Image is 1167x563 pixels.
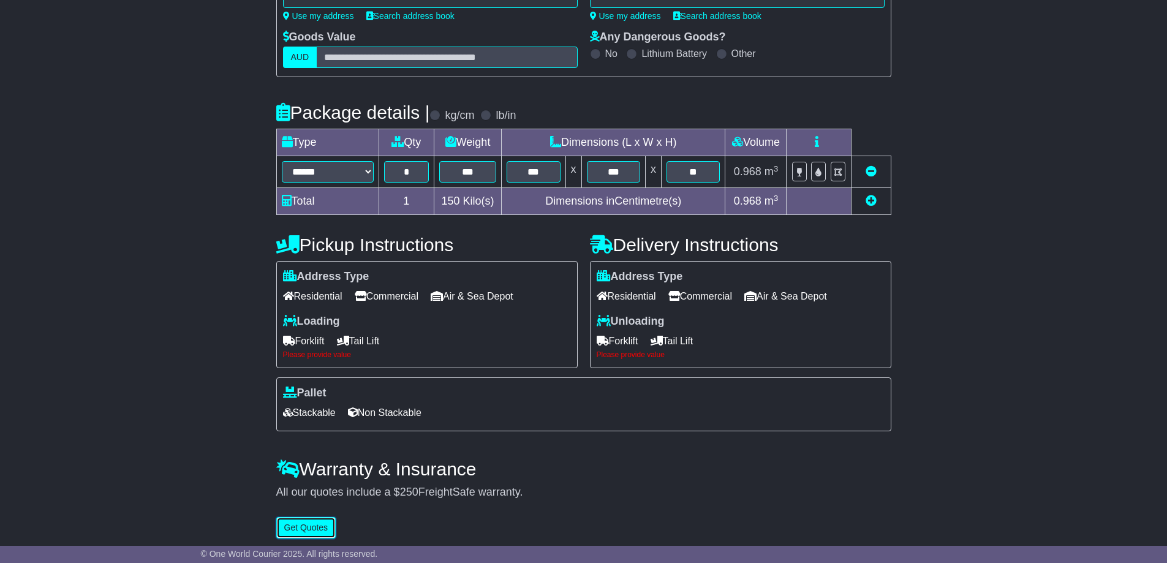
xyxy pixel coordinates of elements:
[283,270,369,284] label: Address Type
[283,11,354,21] a: Use my address
[400,486,418,498] span: 250
[502,129,725,156] td: Dimensions (L x W x H)
[734,165,761,178] span: 0.968
[283,315,340,328] label: Loading
[765,195,779,207] span: m
[337,331,380,350] span: Tail Lift
[276,235,578,255] h4: Pickup Instructions
[565,156,581,188] td: x
[283,31,356,44] label: Goods Value
[597,270,683,284] label: Address Type
[431,287,513,306] span: Air & Sea Depot
[725,129,787,156] td: Volume
[276,188,379,215] td: Total
[668,287,732,306] span: Commercial
[673,11,761,21] a: Search address book
[597,331,638,350] span: Forklift
[731,48,756,59] label: Other
[605,48,617,59] label: No
[641,48,707,59] label: Lithium Battery
[355,287,418,306] span: Commercial
[276,517,336,538] button: Get Quotes
[774,164,779,173] sup: 3
[597,350,885,359] div: Please provide value
[434,188,502,215] td: Kilo(s)
[597,287,656,306] span: Residential
[590,11,661,21] a: Use my address
[276,459,891,479] h4: Warranty & Insurance
[283,47,317,68] label: AUD
[442,195,460,207] span: 150
[502,188,725,215] td: Dimensions in Centimetre(s)
[434,129,502,156] td: Weight
[379,129,434,156] td: Qty
[379,188,434,215] td: 1
[744,287,827,306] span: Air & Sea Depot
[590,31,726,44] label: Any Dangerous Goods?
[283,331,325,350] span: Forklift
[866,195,877,207] a: Add new item
[597,315,665,328] label: Unloading
[283,287,342,306] span: Residential
[348,403,421,422] span: Non Stackable
[283,403,336,422] span: Stackable
[651,331,693,350] span: Tail Lift
[774,194,779,203] sup: 3
[283,387,327,400] label: Pallet
[734,195,761,207] span: 0.968
[276,486,891,499] div: All our quotes include a $ FreightSafe warranty.
[366,11,455,21] a: Search address book
[201,549,378,559] span: © One World Courier 2025. All rights reserved.
[276,102,430,123] h4: Package details |
[445,109,474,123] label: kg/cm
[765,165,779,178] span: m
[866,165,877,178] a: Remove this item
[590,235,891,255] h4: Delivery Instructions
[276,129,379,156] td: Type
[496,109,516,123] label: lb/in
[283,350,571,359] div: Please provide value
[645,156,661,188] td: x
